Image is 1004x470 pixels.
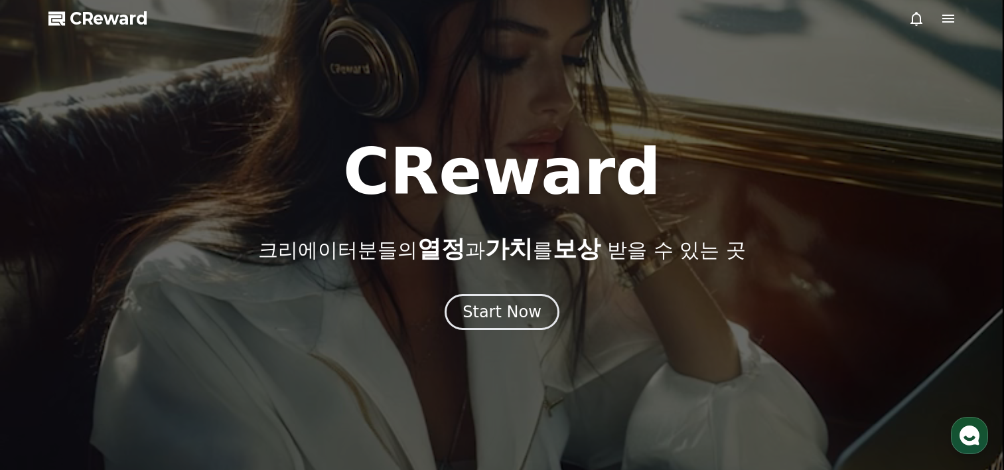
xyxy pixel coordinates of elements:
[417,235,465,262] span: 열정
[70,8,148,29] span: CReward
[463,301,541,323] div: Start Now
[445,294,559,330] button: Start Now
[343,140,661,204] h1: CReward
[553,235,601,262] span: 보상
[445,307,559,320] a: Start Now
[258,236,745,262] p: 크리에이터분들의 과 를 받을 수 있는 곳
[48,8,148,29] a: CReward
[485,235,533,262] span: 가치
